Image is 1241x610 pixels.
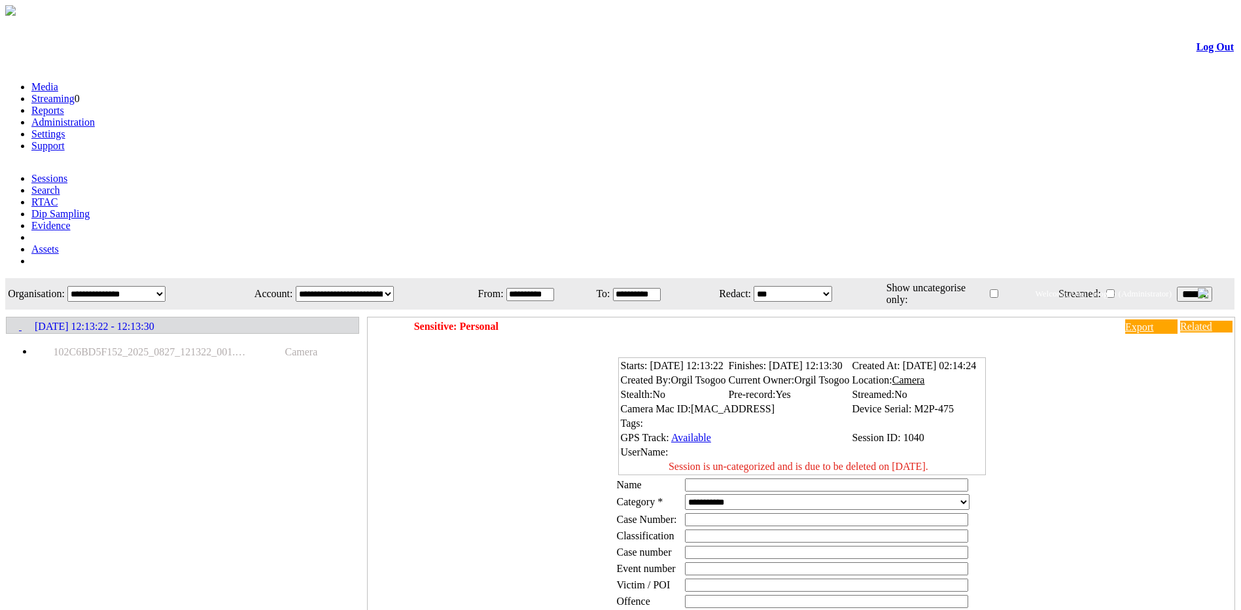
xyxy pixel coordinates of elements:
[671,432,711,443] a: Available
[31,185,60,196] a: Search
[35,321,154,332] span: [DATE] 12:13:22 - 12:13:30
[892,374,925,386] span: Camera
[31,105,64,116] a: Reports
[413,319,1079,334] td: Sensitive: Personal
[75,93,80,104] span: 0
[31,81,58,92] a: Media
[671,374,725,386] span: Orgil Tsogoo
[727,374,850,387] td: Current Owner:
[31,117,95,128] a: Administration
[31,93,75,104] a: Streaming
[775,389,790,400] span: Yes
[617,563,676,574] span: Event number
[31,208,90,219] a: Dip Sampling
[461,279,504,308] td: From:
[652,389,665,400] span: No
[903,432,924,443] span: 1040
[669,461,928,472] span: Session is un-categorized and is due to be deleted on [DATE].
[50,346,250,358] span: 102C6BD5F152_2025_0827_121322_001.MP4
[31,220,71,231] a: Evidence
[5,5,16,16] img: arrow-3.png
[903,360,976,371] span: [DATE] 02:14:24
[1036,289,1172,298] span: Welcome, Orgil Tsogoo (Administrator)
[621,432,669,443] span: GPS Track:
[1180,321,1232,332] a: Related
[620,374,727,387] td: Created By:
[31,196,58,207] a: RTAC
[253,346,324,357] span: Camera
[7,279,65,308] td: Organisation:
[33,345,48,359] img: video24_pre.svg
[728,360,766,371] span: Finishes:
[794,374,849,386] span: Orgil Tsogoo
[1125,319,1178,334] a: Export
[650,360,723,371] span: [DATE] 12:13:22
[621,418,643,429] span: Tags:
[851,388,977,401] td: Streamed:
[727,388,850,401] td: Pre-record:
[617,579,671,590] span: Victim / POI
[617,530,674,541] span: Classification
[617,479,642,490] label: Name
[617,514,677,526] span: Case Number:
[852,403,911,414] span: Device Serial:
[229,279,293,308] td: Account:
[621,360,648,371] span: Starts:
[586,279,610,308] td: To:
[31,243,59,255] a: Assets
[1198,288,1208,298] img: bell24.png
[31,173,67,184] a: Sessions
[886,282,966,305] span: Show uncategorise only:
[851,374,977,387] td: Location:
[31,140,65,151] a: Support
[7,318,358,332] a: [DATE] 12:13:22 - 12:13:30
[914,403,953,414] span: M2P-475
[691,403,775,414] span: [MAC_ADDRESS]
[894,389,907,400] span: No
[852,432,900,443] span: Session ID:
[617,496,663,507] label: Category *
[620,388,727,401] td: Stealth:
[621,446,669,457] span: UserName:
[852,360,900,371] span: Created At:
[769,360,842,371] span: [DATE] 12:13:30
[617,596,650,607] span: Offence
[693,279,752,308] td: Redact:
[1197,41,1234,52] a: Log Out
[31,128,65,139] a: Settings
[620,403,850,416] td: Camera Mac ID:
[617,547,672,558] span: Case number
